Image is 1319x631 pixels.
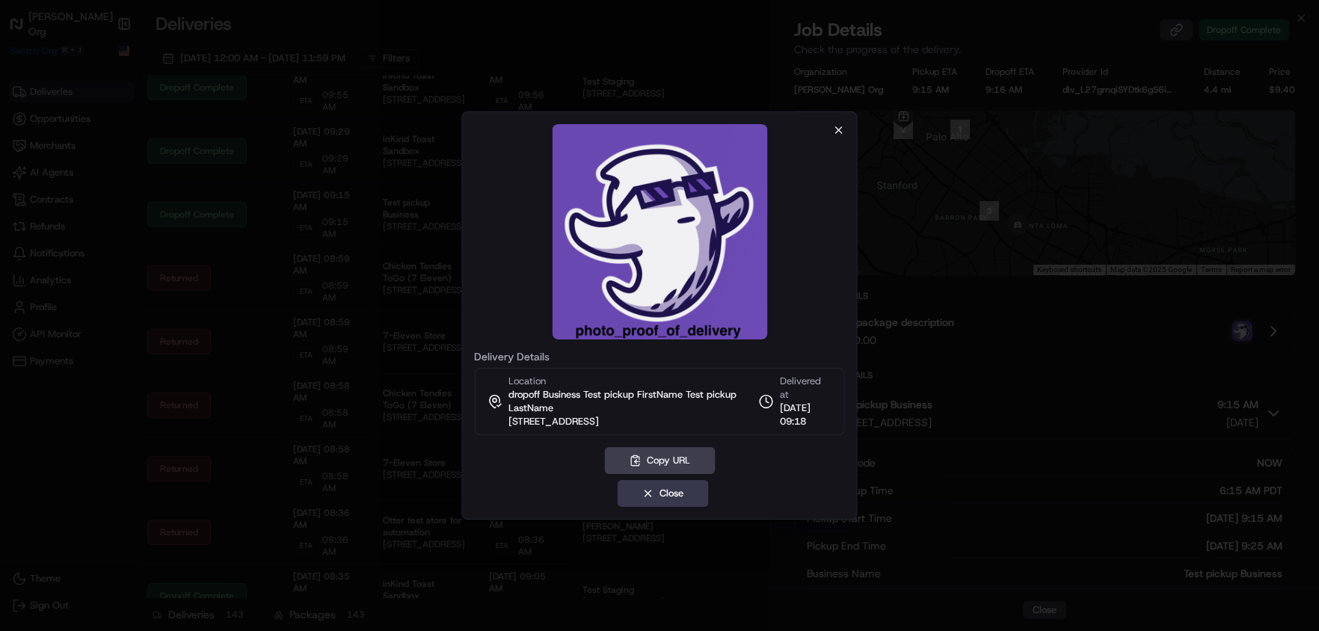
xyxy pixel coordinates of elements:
[780,375,832,401] span: Delivered at
[617,480,708,507] button: Close
[474,351,844,362] label: Delivery Details
[508,415,598,428] span: [STREET_ADDRESS]
[552,124,767,339] img: photo_proof_of_delivery image
[508,375,545,388] span: Location
[604,447,715,474] button: Copy URL
[508,388,755,415] span: dropoff Business Test pickup FirstName Test pickup LastName
[780,401,832,428] span: [DATE] 09:18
